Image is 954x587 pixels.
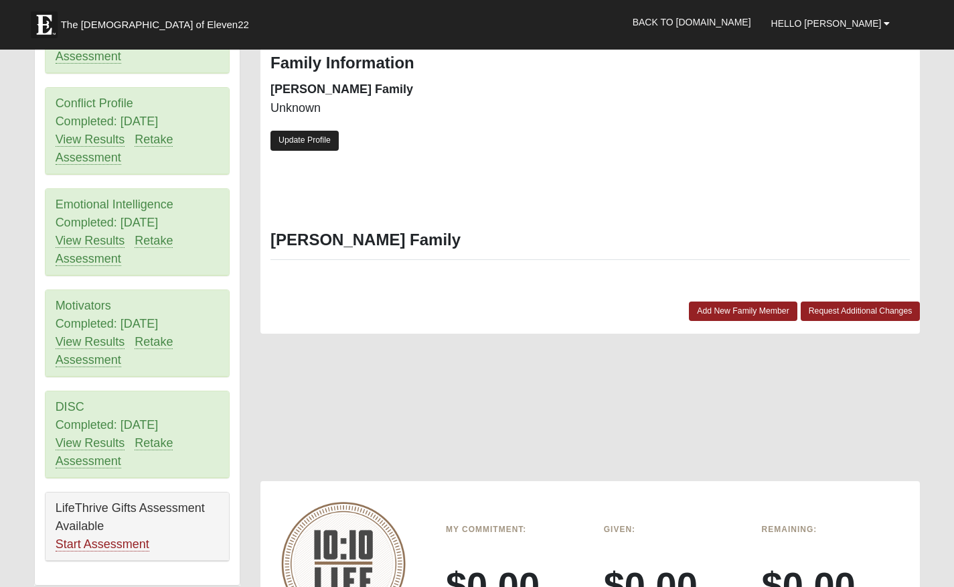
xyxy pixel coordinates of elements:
[270,131,339,150] a: Update Profile
[56,335,125,349] a: View Results
[56,234,173,266] a: Retake Assessment
[46,391,229,478] div: DISC Completed: [DATE]
[761,7,900,40] a: Hello [PERSON_NAME]
[56,335,173,367] a: Retake Assessment
[270,231,910,250] h3: [PERSON_NAME] Family
[771,18,882,29] span: Hello [PERSON_NAME]
[56,133,173,165] a: Retake Assessment
[46,88,229,174] div: Conflict Profile Completed: [DATE]
[270,54,910,73] h3: Family Information
[689,302,797,321] a: Add New Family Member
[31,11,58,38] img: Eleven22 logo
[762,525,900,534] h6: Remaining:
[56,537,149,551] a: Start Assessment
[46,189,229,275] div: Emotional Intelligence Completed: [DATE]
[446,525,584,534] h6: My Commitment:
[270,81,580,99] dt: [PERSON_NAME] Family
[604,525,742,534] h6: Given:
[270,100,580,117] dd: Unknown
[56,436,173,468] a: Retake Assessment
[801,302,921,321] a: Request Additional Changes
[56,31,173,64] a: Retake Assessment
[24,5,292,38] a: The [DEMOGRAPHIC_DATA] of Eleven22
[56,436,125,450] a: View Results
[46,493,229,561] div: LifeThrive Gifts Assessment Available
[56,234,125,248] a: View Results
[61,18,249,31] span: The [DEMOGRAPHIC_DATA] of Eleven22
[56,133,125,147] a: View Results
[46,290,229,377] div: Motivators Completed: [DATE]
[623,5,761,39] a: Back to [DOMAIN_NAME]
